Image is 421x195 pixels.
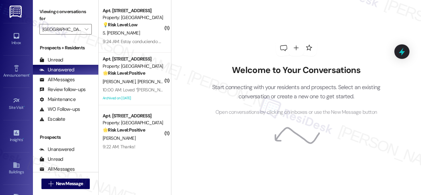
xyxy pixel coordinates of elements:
input: All communities [42,24,81,35]
span: • [29,72,30,77]
span: [PERSON_NAME] [103,79,137,85]
div: Apt. [STREET_ADDRESS] [103,56,163,62]
span: • [24,104,25,109]
div: Apt. [STREET_ADDRESS] [103,7,163,14]
div: Escalate [39,116,65,123]
div: Archived on [DATE] [102,94,164,102]
strong: 💡 Risk Level: Low [103,22,137,28]
i:  [48,181,53,186]
a: Site Visit • [3,95,30,113]
div: Property: [GEOGRAPHIC_DATA] [103,63,163,70]
div: Apt. [STREET_ADDRESS] [103,112,163,119]
label: Viewing conversations for [39,7,92,24]
p: Start connecting with your residents and prospects. Select an existing conversation or create a n... [202,83,390,101]
div: All Messages [39,166,75,173]
span: Open conversations by clicking on inboxes or use the New Message button [215,108,377,116]
a: Insights • [3,127,30,145]
button: New Message [41,179,90,189]
img: ResiDesk Logo [10,6,23,18]
div: WO Follow-ups [39,106,80,113]
span: S. [PERSON_NAME] [103,30,140,36]
span: [PERSON_NAME] [103,135,136,141]
div: Review follow-ups [39,86,86,93]
h2: Welcome to Your Conversations [202,65,390,76]
div: All Messages [39,76,75,83]
div: Prospects + Residents [33,44,98,51]
div: Property: [GEOGRAPHIC_DATA] [103,14,163,21]
div: Unanswered [39,66,74,73]
div: Prospects [33,134,98,141]
div: Property: [GEOGRAPHIC_DATA] [103,119,163,126]
div: Unread [39,57,63,63]
span: • [23,136,24,141]
div: Maintenance [39,96,76,103]
div: Unanswered [39,146,74,153]
i:  [85,27,88,32]
div: 9:24 AM: Estoy conduciendo - Sent from My Car [103,38,196,44]
span: [PERSON_NAME] [137,79,170,85]
div: 9:22 AM: Thanks! [103,144,135,150]
div: Unread [39,156,63,163]
a: Inbox [3,30,30,48]
strong: 🌟 Risk Level: Positive [103,127,145,133]
span: New Message [56,180,83,187]
strong: 🌟 Risk Level: Positive [103,70,145,76]
a: Buildings [3,159,30,177]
